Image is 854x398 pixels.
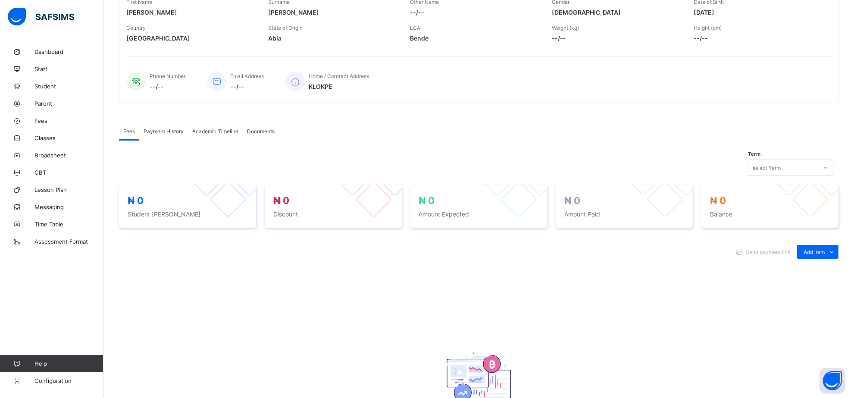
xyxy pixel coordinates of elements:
[309,73,369,79] span: Home / Contract Address
[128,210,247,218] span: Student [PERSON_NAME]
[34,152,103,159] span: Broadsheet
[34,83,103,90] span: Student
[34,377,103,384] span: Configuration
[410,25,420,31] span: LGA
[247,128,275,135] span: Documents
[419,210,539,218] span: Amount Expected
[273,210,393,218] span: Discount
[34,135,103,141] span: Classes
[230,83,264,90] span: --/--
[34,186,103,193] span: Lesson Plan
[34,238,103,245] span: Assessment Format
[34,360,103,367] span: Help
[230,73,264,79] span: Email Address
[192,128,238,135] span: Academic Timeline
[552,25,579,31] span: Weight (kg)
[552,9,681,16] span: [DEMOGRAPHIC_DATA]
[694,25,722,31] span: Height (cm)
[144,128,184,135] span: Payment History
[34,100,103,107] span: Parent
[34,48,103,55] span: Dashboard
[128,195,144,206] span: ₦ 0
[34,117,103,124] span: Fees
[273,195,289,206] span: ₦ 0
[126,25,146,31] span: Country
[34,221,103,228] span: Time Table
[126,9,255,16] span: [PERSON_NAME]
[552,34,681,42] span: --/--
[694,9,823,16] span: [DATE]
[410,34,539,42] span: Bende
[150,83,185,90] span: --/--
[564,210,684,218] span: Amount Paid
[268,9,397,16] span: [PERSON_NAME]
[710,210,830,218] span: Balance
[268,25,303,31] span: State of Origin
[268,34,397,42] span: Abia
[150,73,185,79] span: Phone Number
[410,9,539,16] span: --/--
[820,368,845,394] button: Open asap
[419,195,435,206] span: ₦ 0
[34,204,103,210] span: Messaging
[753,160,781,176] div: select Term
[34,169,103,176] span: CBT
[564,195,580,206] span: ₦ 0
[34,66,103,72] span: Staff
[710,195,726,206] span: ₦ 0
[748,151,760,157] span: Term
[126,34,255,42] span: [GEOGRAPHIC_DATA]
[8,8,74,26] img: safsims
[309,83,369,90] span: KLOKPE
[804,249,825,255] span: Add item
[746,249,791,255] span: Send payment link
[123,128,135,135] span: Fees
[694,34,823,42] span: --/--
